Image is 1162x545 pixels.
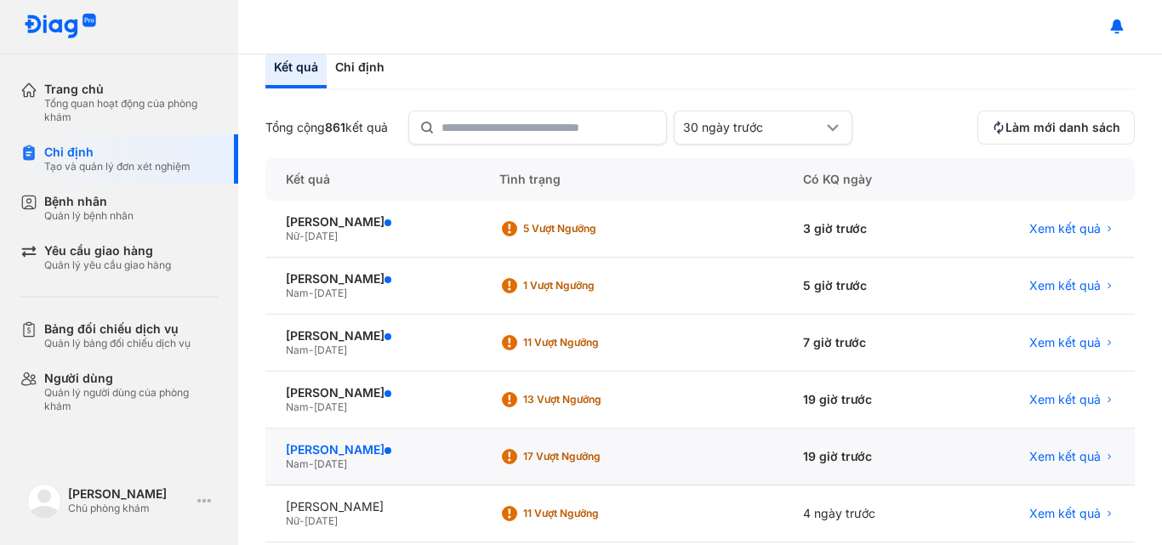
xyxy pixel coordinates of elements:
div: 19 giờ trước [783,429,950,485]
span: [DATE] [314,343,347,356]
span: Nữ [286,230,299,242]
span: [DATE] [314,457,347,470]
div: 19 giờ trước [783,372,950,429]
span: Nam [286,457,309,470]
span: Nam [286,287,309,299]
span: Nam [286,400,309,413]
div: 3 giờ trước [783,201,950,258]
div: Chỉ định [327,49,393,88]
div: 4 ngày trước [783,485,950,542]
div: 7 giờ trước [783,315,950,372]
span: - [309,343,314,356]
div: 11 Vượt ngưỡng [523,507,659,520]
span: - [309,400,314,413]
span: Xem kết quả [1029,278,1101,293]
div: [PERSON_NAME] [68,486,191,502]
div: Có KQ ngày [783,158,950,201]
div: Bệnh nhân [44,194,134,209]
div: Chủ phòng khám [68,502,191,515]
span: Nam [286,343,309,356]
div: Tổng quan hoạt động của phòng khám [44,97,218,124]
span: [DATE] [305,514,338,527]
span: - [309,287,314,299]
div: Bảng đối chiếu dịch vụ [44,321,191,337]
span: - [309,457,314,470]
div: 11 Vượt ngưỡng [523,336,659,349]
div: [PERSON_NAME] [286,499,459,514]
div: Quản lý bệnh nhân [44,209,134,223]
span: [DATE] [314,400,347,413]
div: Tổng cộng kết quả [265,120,388,135]
div: [PERSON_NAME] [286,328,459,343]
img: logo [24,14,97,40]
div: [PERSON_NAME] [286,271,459,287]
div: Kết quả [265,158,479,201]
span: Nữ [286,514,299,527]
div: Yêu cầu giao hàng [44,243,171,258]
div: Người dùng [44,371,218,386]
span: Xem kết quả [1029,221,1101,236]
span: - [299,514,305,527]
span: Xem kết quả [1029,335,1101,350]
img: logo [27,484,61,518]
div: Chỉ định [44,145,191,160]
div: Tình trạng [479,158,783,201]
div: 17 Vượt ngưỡng [523,450,659,463]
span: Làm mới danh sách [1005,120,1120,135]
div: Quản lý yêu cầu giao hàng [44,258,171,272]
span: Xem kết quả [1029,392,1101,407]
span: 861 [325,120,345,134]
div: [PERSON_NAME] [286,385,459,400]
div: 5 giờ trước [783,258,950,315]
div: Kết quả [265,49,327,88]
span: - [299,230,305,242]
div: Quản lý người dùng của phòng khám [44,386,218,413]
div: [PERSON_NAME] [286,214,459,230]
div: Quản lý bảng đối chiếu dịch vụ [44,337,191,350]
button: Làm mới danh sách [977,111,1135,145]
span: Xem kết quả [1029,449,1101,464]
span: [DATE] [305,230,338,242]
div: Tạo và quản lý đơn xét nghiệm [44,160,191,173]
span: [DATE] [314,287,347,299]
div: 13 Vượt ngưỡng [523,393,659,406]
div: 30 ngày trước [683,120,823,135]
div: Trang chủ [44,82,218,97]
div: 1 Vượt ngưỡng [523,279,659,292]
div: 5 Vượt ngưỡng [523,222,659,236]
div: [PERSON_NAME] [286,442,459,457]
span: Xem kết quả [1029,506,1101,521]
